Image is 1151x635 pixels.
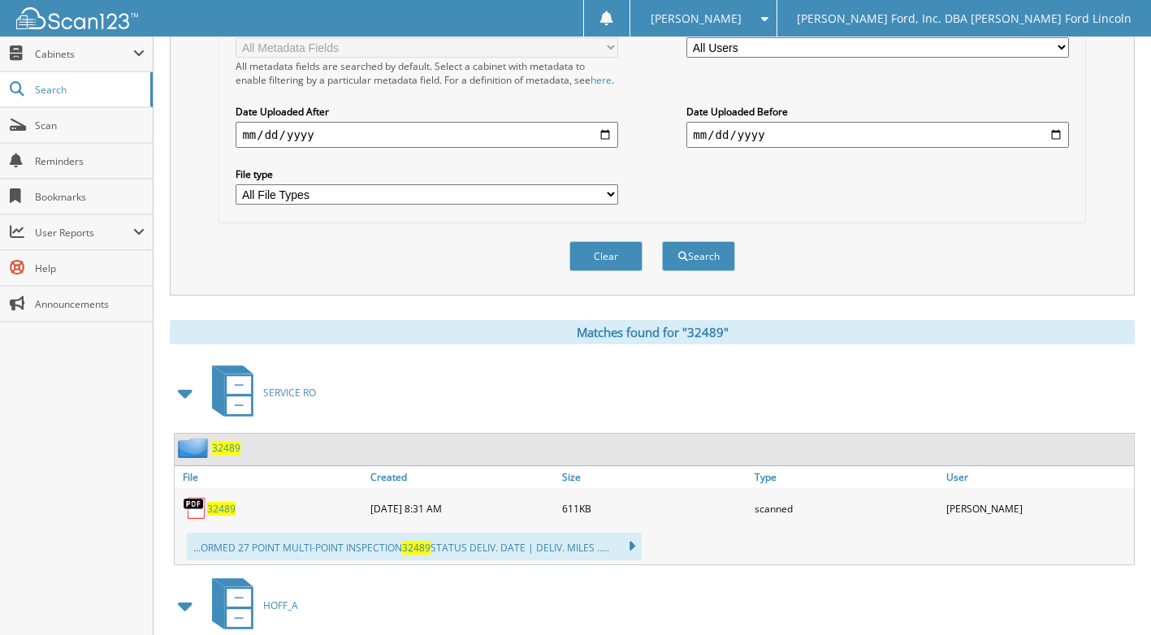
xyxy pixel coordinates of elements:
a: Type [751,466,942,488]
div: 611KB [558,492,750,525]
a: SERVICE RO [202,361,316,425]
a: Created [366,466,558,488]
div: [DATE] 8:31 AM [366,492,558,525]
span: Search [35,83,142,97]
label: Date Uploaded After [236,105,617,119]
a: here [591,73,612,87]
iframe: Chat Widget [1070,557,1151,635]
div: Matches found for "32489" [170,320,1135,344]
label: Date Uploaded Before [686,105,1068,119]
a: Size [558,466,750,488]
span: Bookmarks [35,190,145,204]
label: File type [236,167,617,181]
span: HOFF_A [263,598,298,612]
img: PDF.png [183,496,207,521]
span: [PERSON_NAME] Ford, Inc. DBA [PERSON_NAME] Ford Lincoln [797,14,1132,24]
a: 32489 [212,441,240,455]
input: start [236,122,617,148]
button: Clear [569,241,643,271]
button: Search [662,241,735,271]
span: Reminders [35,154,145,168]
a: User [942,466,1134,488]
span: Scan [35,119,145,132]
span: [PERSON_NAME] [651,14,742,24]
span: Help [35,261,145,275]
a: 32489 [207,502,236,516]
span: SERVICE RO [263,386,316,400]
span: Announcements [35,297,145,311]
a: File [175,466,366,488]
div: [PERSON_NAME] [942,492,1134,525]
span: Cabinets [35,47,133,61]
span: User Reports [35,226,133,240]
div: scanned [751,492,942,525]
img: scan123-logo-white.svg [16,7,138,29]
div: ...ORMED 27 POINT MULTI-POINT INSPECTION STATUS DELIV. DATE | DELIV. MILES ..... [187,533,642,560]
input: end [686,122,1068,148]
img: folder2.png [178,438,212,458]
div: All metadata fields are searched by default. Select a cabinet with metadata to enable filtering b... [236,59,617,87]
span: 32489 [402,541,431,555]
